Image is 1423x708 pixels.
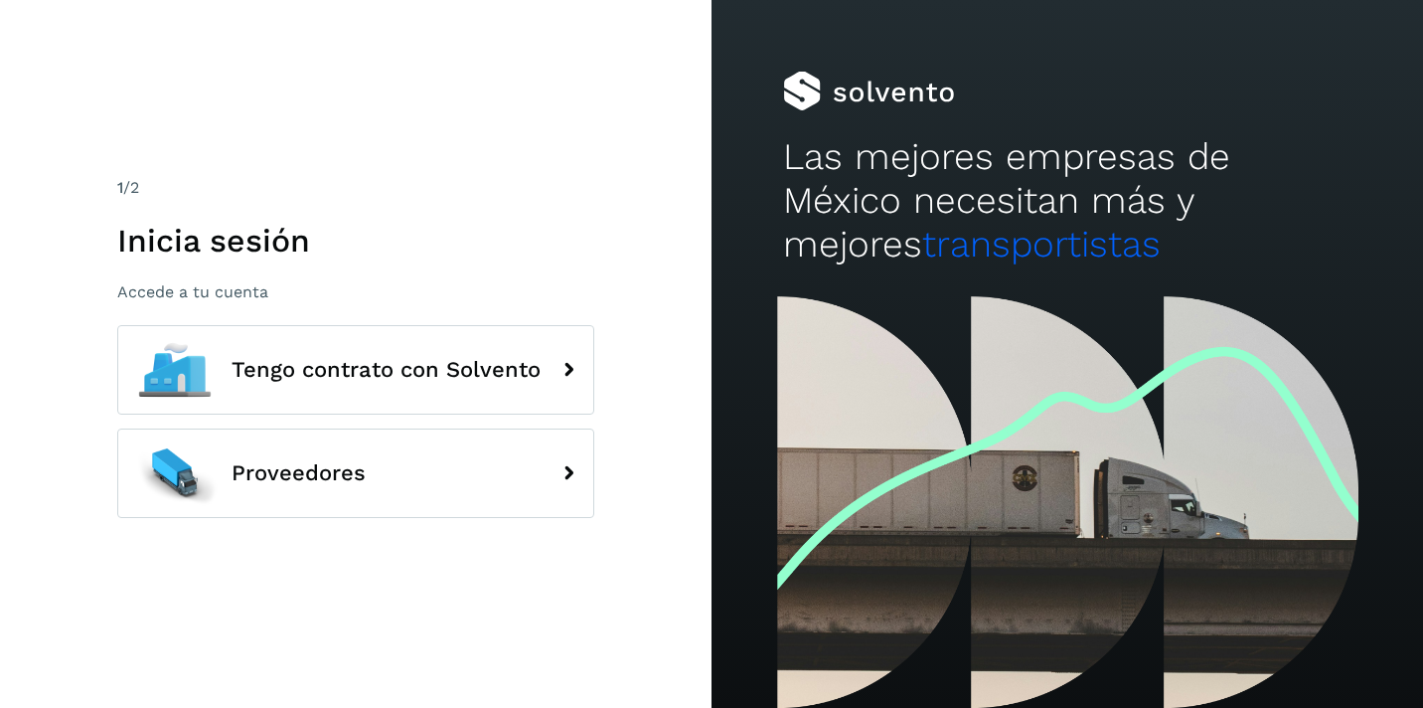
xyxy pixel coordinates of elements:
[117,325,594,415] button: Tengo contrato con Solvento
[922,223,1161,265] span: transportistas
[117,282,594,301] p: Accede a tu cuenta
[232,358,541,382] span: Tengo contrato con Solvento
[117,222,594,260] h1: Inicia sesión
[783,135,1352,267] h2: Las mejores empresas de México necesitan más y mejores
[117,429,594,518] button: Proveedores
[117,176,594,200] div: /2
[117,178,123,197] span: 1
[232,461,366,485] span: Proveedores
